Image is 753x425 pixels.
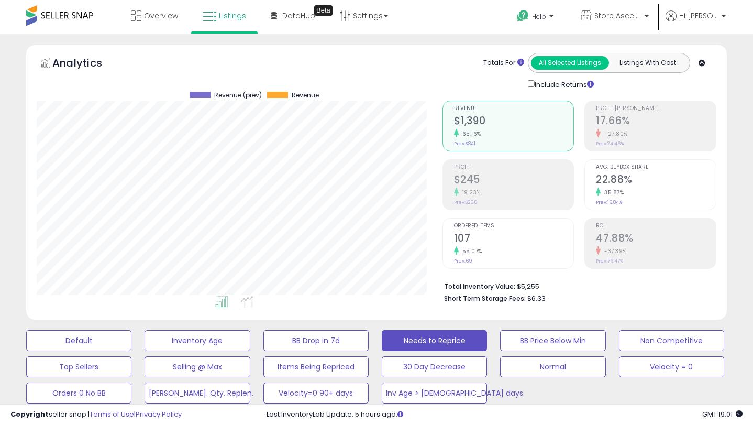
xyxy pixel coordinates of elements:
[596,199,622,205] small: Prev: 16.84%
[10,410,182,420] div: seller snap | |
[26,356,131,377] button: Top Sellers
[459,247,482,255] small: 55.07%
[454,140,475,147] small: Prev: $841
[596,258,623,264] small: Prev: 76.47%
[267,410,743,420] div: Last InventoryLab Update: 5 hours ago.
[454,199,477,205] small: Prev: $206
[26,383,131,404] button: Orders 0 No BB
[145,383,250,404] button: [PERSON_NAME]. Qty. Replen.
[214,92,262,99] span: Revenue (prev)
[10,409,49,419] strong: Copyright
[382,356,487,377] button: 30 Day Decrease
[527,293,546,303] span: $6.33
[145,330,250,351] button: Inventory Age
[666,10,726,34] a: Hi [PERSON_NAME]
[516,9,529,23] i: Get Help
[444,279,708,292] li: $5,255
[454,106,574,112] span: Revenue
[500,330,605,351] button: BB Price Below Min
[454,223,574,229] span: Ordered Items
[136,409,182,419] a: Privacy Policy
[679,10,718,21] span: Hi [PERSON_NAME]
[282,10,315,21] span: DataHub
[483,58,524,68] div: Totals For
[596,223,716,229] span: ROI
[596,232,716,246] h2: 47.88%
[702,409,743,419] span: 2025-09-12 19:01 GMT
[594,10,641,21] span: Store Ascend
[219,10,246,21] span: Listings
[444,294,526,303] b: Short Term Storage Fees:
[500,356,605,377] button: Normal
[532,12,546,21] span: Help
[596,140,624,147] small: Prev: 24.46%
[520,78,606,90] div: Include Returns
[601,189,624,197] small: 35.87%
[596,173,716,188] h2: 22.88%
[263,383,369,404] button: Velocity=0 90+ days
[52,56,123,73] h5: Analytics
[26,330,131,351] button: Default
[263,330,369,351] button: BB Drop in 7d
[619,330,724,351] button: Non Competitive
[454,173,574,188] h2: $245
[601,247,627,255] small: -37.39%
[454,165,574,170] span: Profit
[596,106,716,112] span: Profit [PERSON_NAME]
[619,356,724,377] button: Velocity = 0
[90,409,134,419] a: Terms of Use
[144,10,178,21] span: Overview
[382,330,487,351] button: Needs to Reprice
[314,5,333,16] div: Tooltip anchor
[596,165,716,170] span: Avg. Buybox Share
[596,115,716,129] h2: 17.66%
[444,282,515,291] b: Total Inventory Value:
[508,2,564,34] a: Help
[263,356,369,377] button: Items Being Repriced
[454,115,574,129] h2: $1,390
[382,383,487,404] button: Inv Age > [DEMOGRAPHIC_DATA] days
[608,56,686,70] button: Listings With Cost
[601,130,628,138] small: -27.80%
[454,232,574,246] h2: 107
[531,56,609,70] button: All Selected Listings
[459,189,481,197] small: 19.23%
[454,258,472,264] small: Prev: 69
[145,356,250,377] button: Selling @ Max
[292,92,319,99] span: Revenue
[459,130,481,138] small: 65.16%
